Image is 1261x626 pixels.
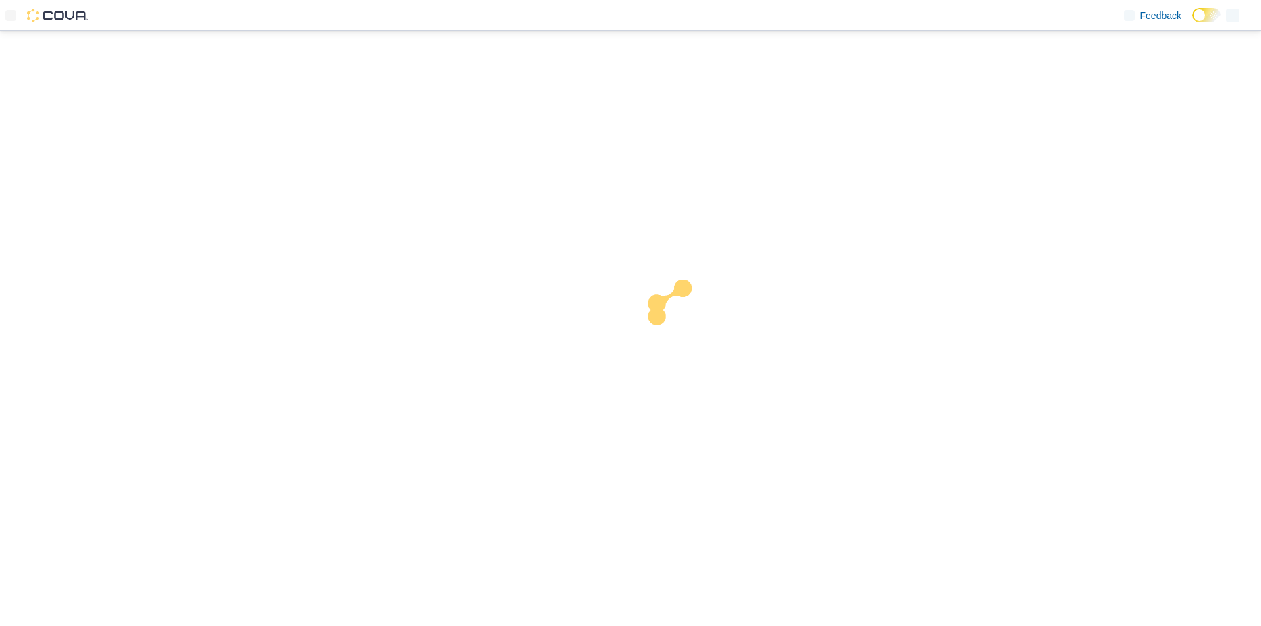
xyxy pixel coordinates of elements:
input: Dark Mode [1192,8,1221,22]
a: Feedback [1119,2,1187,29]
img: cova-loader [631,269,732,371]
span: Feedback [1140,9,1181,22]
img: Cova [27,9,88,22]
